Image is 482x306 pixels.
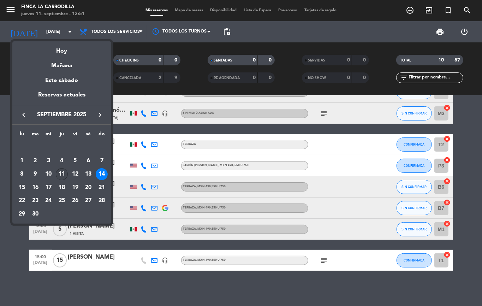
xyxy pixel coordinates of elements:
td: 23 de septiembre de 2025 [29,194,42,207]
div: 9 [29,168,41,180]
div: 2 [29,155,41,167]
div: 14 [96,168,108,180]
div: 29 [16,208,28,220]
td: 24 de septiembre de 2025 [42,194,55,207]
div: 21 [96,182,108,194]
th: domingo [95,130,108,141]
th: viernes [69,130,82,141]
td: 6 de septiembre de 2025 [82,154,95,167]
td: 26 de septiembre de 2025 [69,194,82,207]
td: 19 de septiembre de 2025 [69,181,82,194]
div: 4 [56,155,68,167]
td: 9 de septiembre de 2025 [29,167,42,181]
td: 28 de septiembre de 2025 [95,194,108,207]
div: 26 [69,195,81,207]
td: 13 de septiembre de 2025 [82,167,95,181]
div: 30 [29,208,41,220]
div: 25 [56,195,68,207]
div: 13 [82,168,94,180]
th: miércoles [42,130,55,141]
div: 24 [42,195,54,207]
td: 2 de septiembre de 2025 [29,154,42,167]
td: 18 de septiembre de 2025 [55,181,69,194]
div: 5 [69,155,81,167]
div: Este sábado [12,71,111,90]
div: 17 [42,182,54,194]
i: keyboard_arrow_right [96,111,104,119]
td: 16 de septiembre de 2025 [29,181,42,194]
button: keyboard_arrow_left [17,110,30,119]
td: 4 de septiembre de 2025 [55,154,69,167]
div: 18 [56,182,68,194]
td: 12 de septiembre de 2025 [69,167,82,181]
div: 6 [82,155,94,167]
th: jueves [55,130,69,141]
div: 19 [69,182,81,194]
span: septiembre 2025 [30,110,94,119]
div: 20 [82,182,94,194]
td: 8 de septiembre de 2025 [15,167,29,181]
div: 11 [56,168,68,180]
td: 25 de septiembre de 2025 [55,194,69,207]
div: 12 [69,168,81,180]
td: 22 de septiembre de 2025 [15,194,29,207]
div: Hoy [12,41,111,56]
div: 7 [96,155,108,167]
td: 17 de septiembre de 2025 [42,181,55,194]
td: 21 de septiembre de 2025 [95,181,108,194]
td: 1 de septiembre de 2025 [15,154,29,167]
div: 28 [96,195,108,207]
td: 5 de septiembre de 2025 [69,154,82,167]
div: 8 [16,168,28,180]
td: 3 de septiembre de 2025 [42,154,55,167]
th: lunes [15,130,29,141]
div: Mañana [12,56,111,70]
td: 15 de septiembre de 2025 [15,181,29,194]
td: 10 de septiembre de 2025 [42,167,55,181]
div: Reservas actuales [12,90,111,105]
i: keyboard_arrow_left [19,111,28,119]
div: 10 [42,168,54,180]
td: 20 de septiembre de 2025 [82,181,95,194]
td: 11 de septiembre de 2025 [55,167,69,181]
td: 7 de septiembre de 2025 [95,154,108,167]
div: 15 [16,182,28,194]
td: SEP. [15,141,108,154]
div: 1 [16,155,28,167]
div: 22 [16,195,28,207]
div: 16 [29,182,41,194]
div: 27 [82,195,94,207]
td: 30 de septiembre de 2025 [29,207,42,221]
td: 29 de septiembre de 2025 [15,207,29,221]
td: 14 de septiembre de 2025 [95,167,108,181]
div: 23 [29,195,41,207]
th: sábado [82,130,95,141]
td: 27 de septiembre de 2025 [82,194,95,207]
div: 3 [42,155,54,167]
th: martes [29,130,42,141]
button: keyboard_arrow_right [94,110,106,119]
